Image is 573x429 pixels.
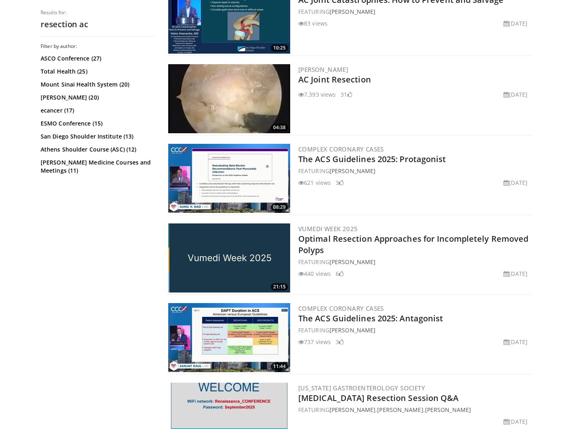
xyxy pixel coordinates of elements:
a: AC Joint Resection [298,74,371,85]
a: [PERSON_NAME] [330,8,375,15]
img: 38873_0000_3.png.300x170_q85_crop-smart_upscale.jpg [168,64,290,133]
li: [DATE] [504,19,527,28]
img: ced6aa20-11ad-4a60-bb1f-8859e2c9459a.jpg.300x170_q85_crop-smart_upscale.jpg [168,223,290,292]
li: [DATE] [504,338,527,346]
a: [PERSON_NAME] [298,65,348,74]
li: 737 views [298,338,331,346]
img: bc9750d5-44cc-4b73-b4bf-a6d0216ed71e.300x170_q85_crop-smart_upscale.jpg [168,303,290,372]
a: Optimal Resection Approaches for Incompletely Removed Polyps [298,233,528,256]
li: 7,393 views [298,90,336,99]
li: [DATE] [504,178,527,187]
li: 621 views [298,178,331,187]
a: [PERSON_NAME] (20) [41,93,152,102]
span: 04:38 [271,124,288,131]
a: [PERSON_NAME] [425,406,471,414]
a: Vumedi Week 2025 [298,225,358,233]
a: Athens Shoulder Course (ASC) (12) [41,145,152,154]
a: 11:44 [168,303,290,372]
li: 3 [336,178,344,187]
a: [US_STATE] Gastroenterology Society [298,384,425,392]
div: FEATURING [298,7,531,16]
h2: resection ac [41,19,154,30]
a: [PERSON_NAME] Medicine Courses and Meetings (11) [41,158,152,175]
a: [PERSON_NAME] [330,258,375,266]
span: 21:15 [271,283,288,290]
a: [PERSON_NAME] [377,406,423,414]
li: [DATE] [504,269,527,278]
li: 6 [336,269,344,278]
span: 10:25 [271,44,288,52]
a: 21:15 [168,223,290,292]
li: 83 views [298,19,328,28]
a: [PERSON_NAME] [330,326,375,334]
li: [DATE] [504,417,527,426]
a: [PERSON_NAME] [330,406,375,414]
div: FEATURING [298,258,531,266]
a: 04:38 [168,64,290,133]
a: ESMO Conference (15) [41,119,152,128]
li: 3 [336,338,344,346]
div: FEATURING [298,326,531,334]
img: fbfe43ef-2765-405c-887e-f1ef35526f75.300x170_q85_crop-smart_upscale.jpg [168,144,290,213]
a: [PERSON_NAME] [330,167,375,175]
a: Complex Coronary Cases [298,145,384,153]
div: FEATURING [298,167,531,175]
a: Mount Sinai Health System (20) [41,80,152,89]
a: 08:29 [168,144,290,213]
p: Results for: [41,9,154,16]
li: 31 [341,90,352,99]
a: The ACS Guidelines 2025: Protagonist [298,154,446,165]
a: ASCO Conference (27) [41,54,152,63]
div: FEATURING , , [298,405,531,414]
a: Complex Coronary Cases [298,304,384,312]
a: San Diego Shoulder Institute (13) [41,132,152,141]
span: 08:29 [271,204,288,211]
li: [DATE] [504,90,527,99]
li: 440 views [298,269,331,278]
a: Total Health (25) [41,67,152,76]
a: ecancer (17) [41,106,152,115]
h3: Filter by author: [41,43,154,50]
a: The ACS Guidelines 2025: Antagonist [298,313,443,324]
span: 11:44 [271,363,288,370]
a: [MEDICAL_DATA] Resection Session Q&A [298,392,459,403]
